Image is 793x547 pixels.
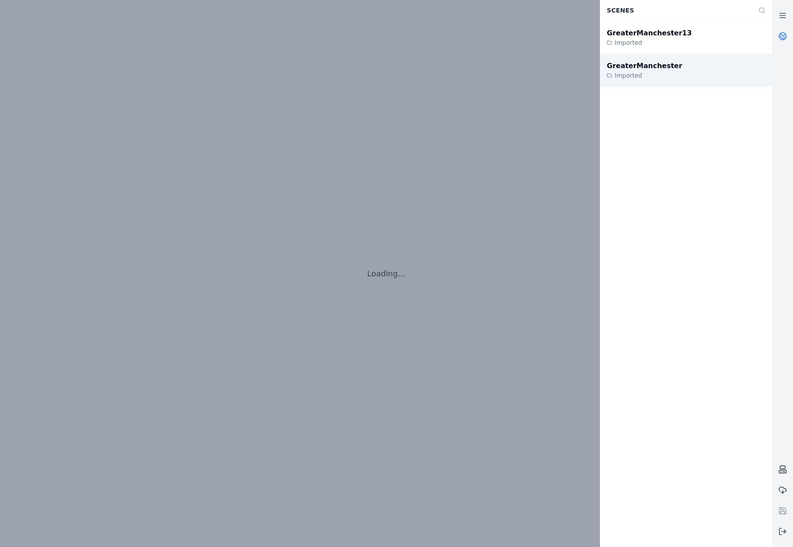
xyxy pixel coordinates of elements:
p: Loading... [367,268,405,280]
div: GreaterManchester13 [607,28,692,38]
div: GreaterManchester [607,61,682,71]
div: Imported [607,71,682,80]
div: Scenes [602,2,753,19]
div: Imported [607,38,692,47]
